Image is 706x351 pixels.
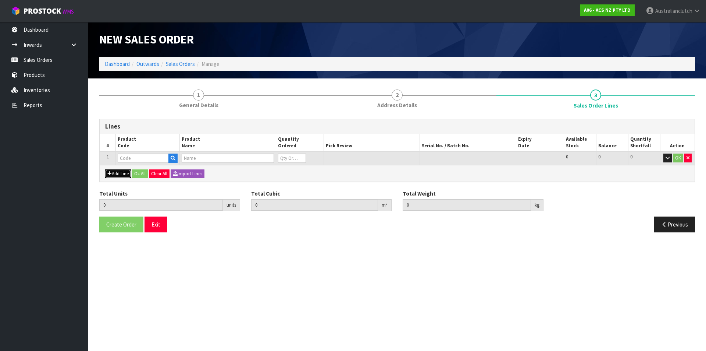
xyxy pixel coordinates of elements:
[107,154,109,160] span: 1
[99,217,143,232] button: Create Order
[278,154,306,163] input: Qty Ordered
[99,32,194,47] span: New Sales Order
[171,169,204,178] button: Import Lines
[132,169,148,178] button: Ok All
[223,199,240,211] div: units
[392,89,403,101] span: 2
[673,154,683,162] button: OK
[202,60,220,67] span: Manage
[106,221,136,228] span: Create Order
[574,102,618,109] span: Sales Order Lines
[655,7,692,14] span: Australianclutch
[590,89,601,101] span: 3
[531,199,543,211] div: kg
[136,60,159,67] a: Outwards
[251,190,280,197] label: Total Cubic
[118,154,169,163] input: Code
[377,101,417,109] span: Address Details
[660,134,695,152] th: Action
[193,89,204,101] span: 1
[630,154,632,160] span: 0
[516,134,564,152] th: Expiry Date
[116,134,180,152] th: Product Code
[420,134,516,152] th: Serial No. / Batch No.
[166,60,195,67] a: Sales Orders
[99,113,695,238] span: Sales Order Lines
[378,199,392,211] div: m³
[654,217,695,232] button: Previous
[324,134,420,152] th: Pick Review
[149,169,170,178] button: Clear All
[105,123,689,130] h3: Lines
[276,134,324,152] th: Quantity Ordered
[628,134,660,152] th: Quantity Shortfall
[403,190,436,197] label: Total Weight
[63,8,74,15] small: WMS
[11,6,20,15] img: cube-alt.png
[100,134,116,152] th: #
[251,199,378,211] input: Total Cubic
[403,199,531,211] input: Total Weight
[105,60,130,67] a: Dashboard
[180,134,276,152] th: Product Name
[596,134,628,152] th: Balance
[105,169,131,178] button: Add Line
[179,101,218,109] span: General Details
[99,199,223,211] input: Total Units
[24,6,61,16] span: ProStock
[564,134,596,152] th: Available Stock
[99,190,128,197] label: Total Units
[584,7,631,13] strong: A06 - ACS NZ PTY LTD
[182,154,274,163] input: Name
[145,217,167,232] button: Exit
[598,154,600,160] span: 0
[566,154,568,160] span: 0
